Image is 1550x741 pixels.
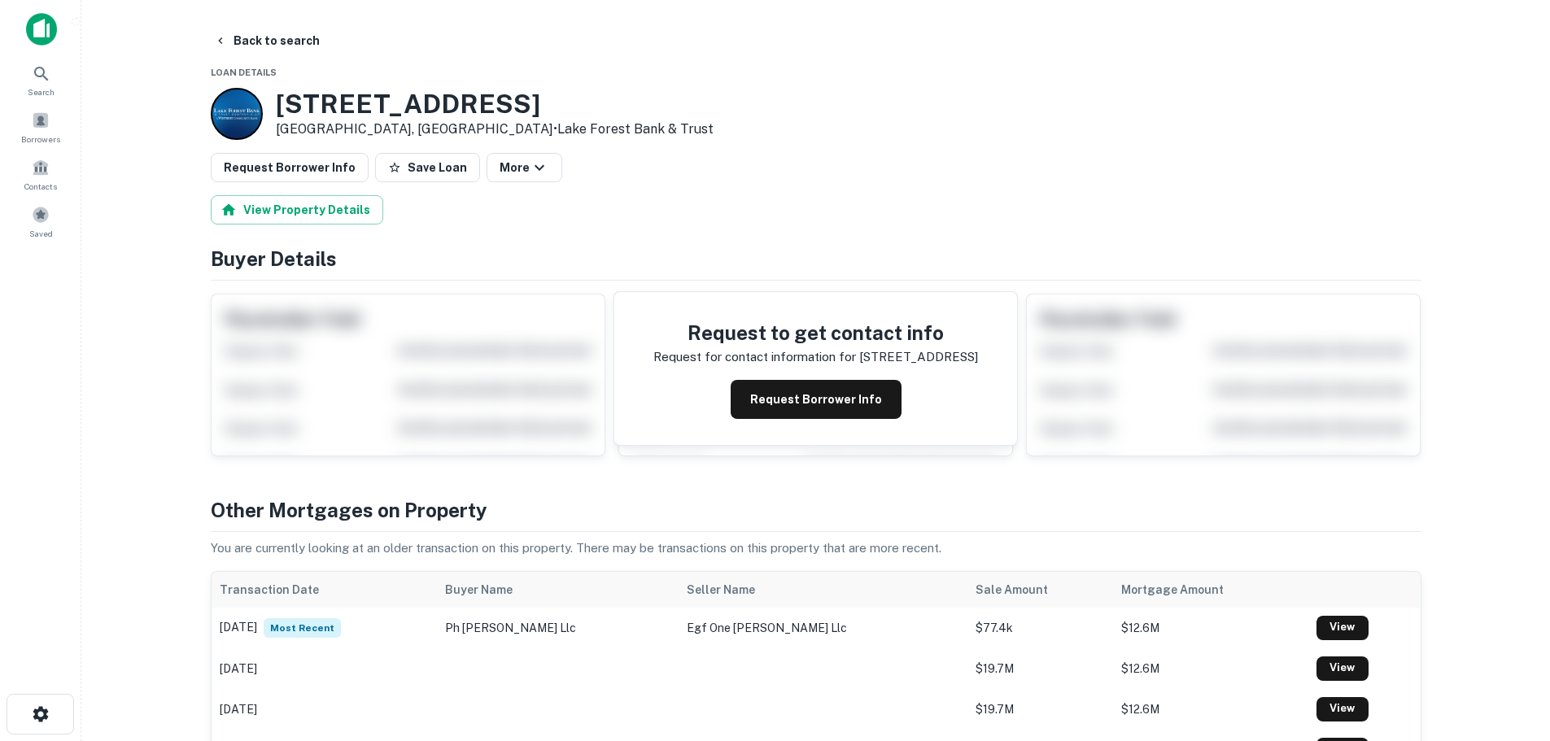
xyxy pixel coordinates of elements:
[212,648,437,689] td: [DATE]
[207,26,326,55] button: Back to search
[211,495,1421,525] h4: Other Mortgages on Property
[653,347,856,367] p: Request for contact information for
[211,153,369,182] button: Request Borrower Info
[679,572,968,608] th: Seller Name
[557,121,714,137] a: Lake Forest Bank & Trust
[859,347,978,367] p: [STREET_ADDRESS]
[1185,35,1550,689] iframe: Chat Widget
[437,608,679,648] td: ph [PERSON_NAME] llc
[276,89,714,120] h3: [STREET_ADDRESS]
[29,227,53,240] span: Saved
[1113,689,1308,730] td: $12.6M
[1113,608,1308,648] td: $12.6M
[1316,697,1369,721] a: View
[211,244,1421,273] h4: Buyer Details
[1113,572,1308,608] th: Mortgage Amount
[437,572,679,608] th: Buyer Name
[211,68,277,77] span: Loan Details
[653,318,978,347] h4: Request to get contact info
[276,120,714,139] p: [GEOGRAPHIC_DATA], [GEOGRAPHIC_DATA] •
[21,133,60,146] span: Borrowers
[679,608,968,648] td: egf one [PERSON_NAME] llc
[375,153,480,182] button: Save Loan
[212,608,437,648] td: [DATE]
[5,58,76,102] a: Search
[5,105,76,149] a: Borrowers
[5,152,76,196] a: Contacts
[967,648,1113,689] td: $19.7M
[26,13,57,46] img: capitalize-icon.png
[731,380,902,419] button: Request Borrower Info
[211,538,1421,558] p: You are currently looking at an older transaction on this property. There may be transactions on ...
[967,689,1113,730] td: $19.7M
[5,199,76,243] a: Saved
[24,180,57,193] span: Contacts
[487,153,562,182] button: More
[212,572,437,608] th: Transaction Date
[967,608,1113,648] td: $77.4k
[212,689,437,730] td: [DATE]
[264,618,341,638] span: Most Recent
[1113,648,1308,689] td: $12.6M
[967,572,1113,608] th: Sale Amount
[211,195,383,224] button: View Property Details
[28,85,55,98] span: Search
